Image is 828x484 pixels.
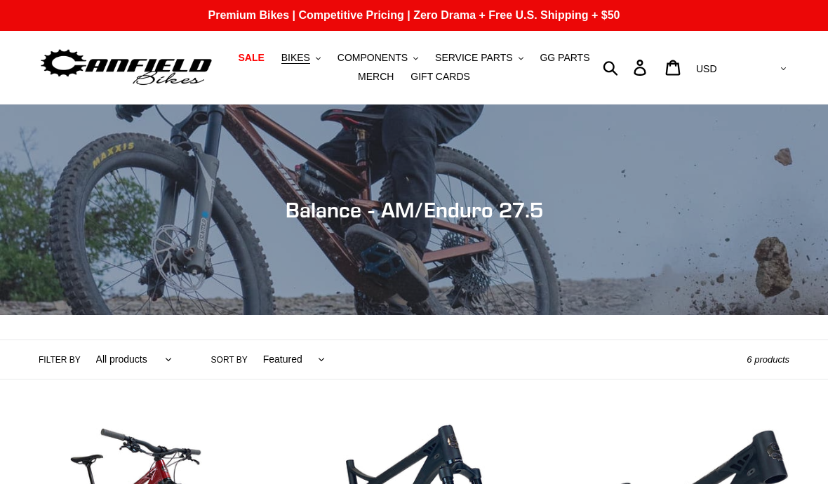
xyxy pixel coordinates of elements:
[281,52,310,64] span: BIKES
[403,67,477,86] a: GIFT CARDS
[435,52,512,64] span: SERVICE PARTS
[533,48,596,67] a: GG PARTS
[238,52,264,64] span: SALE
[358,71,394,83] span: MERCH
[39,354,81,366] label: Filter by
[39,46,214,90] img: Canfield Bikes
[330,48,425,67] button: COMPONENTS
[540,52,589,64] span: GG PARTS
[747,354,789,365] span: 6 products
[231,48,271,67] a: SALE
[351,67,401,86] a: MERCH
[410,71,470,83] span: GIFT CARDS
[274,48,328,67] button: BIKES
[428,48,530,67] button: SERVICE PARTS
[286,197,543,222] span: Balance - AM/Enduro 27.5
[211,354,248,366] label: Sort by
[338,52,408,64] span: COMPONENTS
